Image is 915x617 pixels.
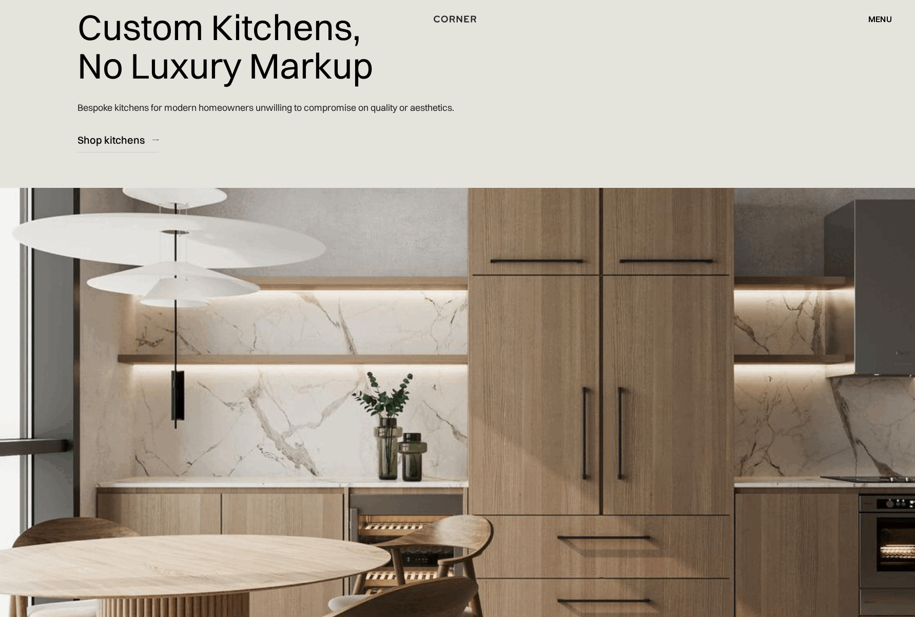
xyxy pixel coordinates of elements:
[77,93,454,122] p: Bespoke kitchens for modern homeowners unwilling to compromise on quality or aesthetics.
[868,15,892,23] div: menu
[411,12,503,26] a: home
[858,10,892,28] div: menu
[77,127,159,152] a: Shop kitchens
[77,133,145,147] div: Shop kitchens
